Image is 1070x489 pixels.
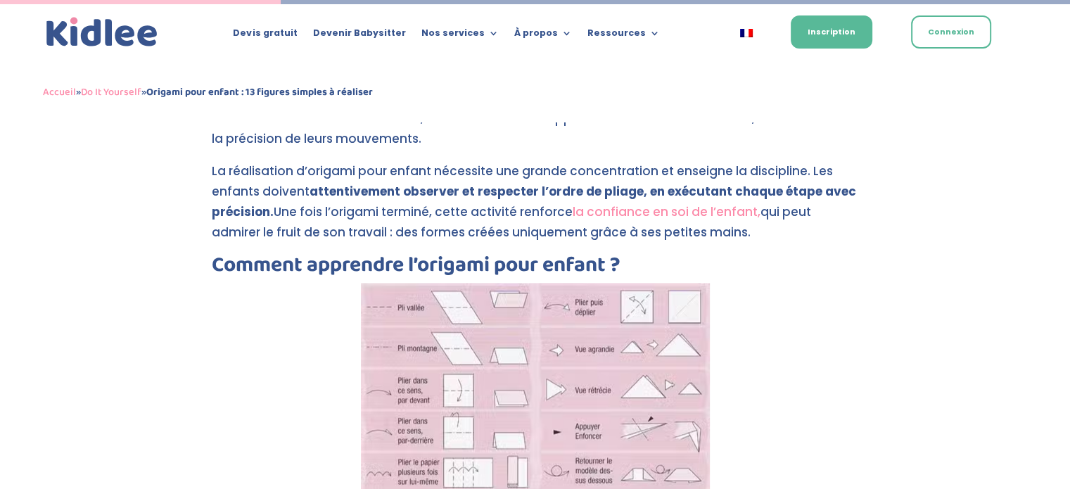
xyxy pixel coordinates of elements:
[233,28,297,44] a: Devis gratuit
[791,15,872,49] a: Inscription
[146,84,373,101] strong: Origami pour enfant : 13 figures simples à réaliser
[312,28,405,44] a: Devenir Babysitter
[514,28,571,44] a: À propos
[212,255,859,283] h2: Comment apprendre l’origami pour enfant ?
[43,14,161,51] img: logo_kidlee_bleu
[43,14,161,51] a: Kidlee Logo
[740,29,753,37] img: Français
[212,161,859,255] p: La réalisation d’origami pour enfant nécessite une grande concentration et enseigne la discipline...
[43,84,373,101] span: » »
[587,28,659,44] a: Ressources
[43,84,76,101] a: Accueil
[212,88,859,161] p: est une activité enrichissante et complète pour occuper les enfants. Cela permet non seulement d’...
[911,15,991,49] a: Connexion
[212,183,856,220] strong: attentivement observer et respecter l’ordre de pliage, en exécutant chaque étape avec précision.
[421,28,498,44] a: Nos services
[81,84,141,101] a: Do It Yourself
[573,203,760,220] a: la confiance en soi de l’enfant,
